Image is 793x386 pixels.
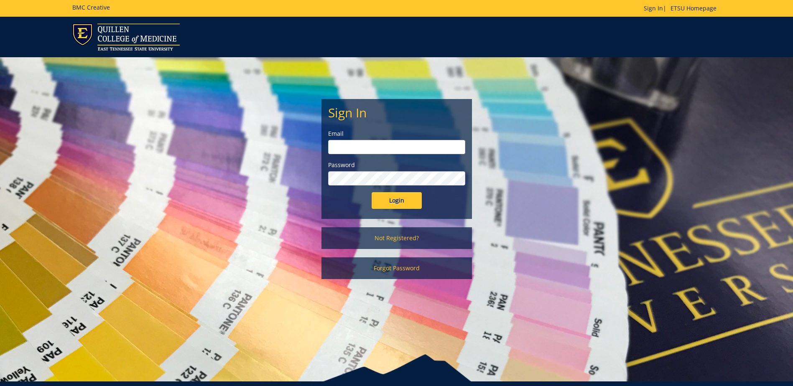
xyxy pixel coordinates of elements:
[72,23,180,51] img: ETSU logo
[72,4,110,10] h5: BMC Creative
[328,106,465,119] h2: Sign In
[321,227,472,249] a: Not Registered?
[644,4,721,13] p: |
[328,161,465,169] label: Password
[321,257,472,279] a: Forgot Password
[328,130,465,138] label: Email
[644,4,663,12] a: Sign In
[666,4,721,12] a: ETSU Homepage
[372,192,422,209] input: Login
